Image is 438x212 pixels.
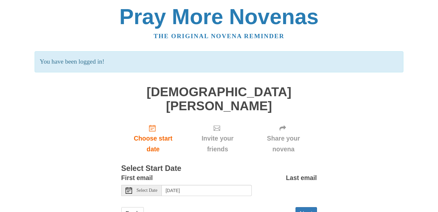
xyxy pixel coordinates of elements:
[185,119,250,158] div: Click "Next" to confirm your start date first.
[137,188,158,193] span: Select Date
[121,119,185,158] a: Choose start date
[257,133,310,155] span: Share your novena
[286,173,317,183] label: Last email
[128,133,179,155] span: Choose start date
[35,51,403,72] p: You have been logged in!
[121,173,153,183] label: First email
[119,5,319,29] a: Pray More Novenas
[250,119,317,158] div: Click "Next" to confirm your start date first.
[154,33,284,39] a: The original novena reminder
[191,133,243,155] span: Invite your friends
[121,85,317,113] h1: [DEMOGRAPHIC_DATA][PERSON_NAME]
[121,164,317,173] h3: Select Start Date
